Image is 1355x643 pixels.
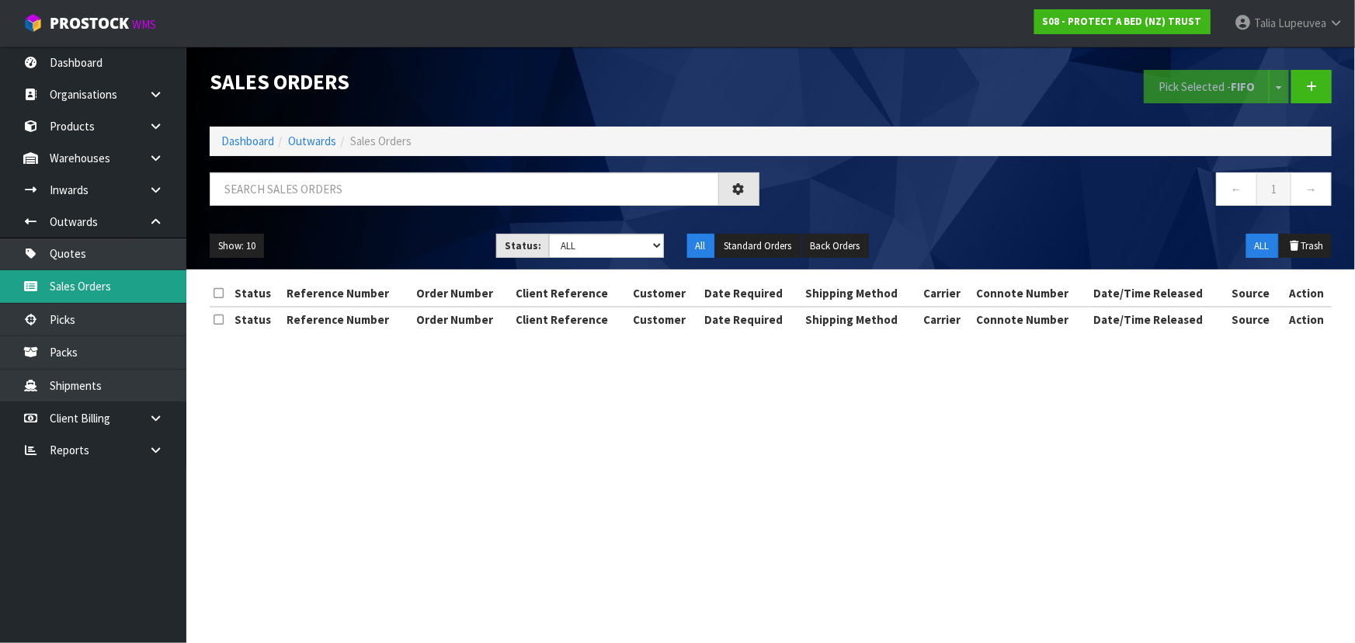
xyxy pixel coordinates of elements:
[1291,172,1332,206] a: →
[1144,70,1270,103] button: Pick Selected -FIFO
[1280,234,1332,259] button: Trash
[972,281,1090,306] th: Connote Number
[716,234,801,259] button: Standard Orders
[288,134,336,148] a: Outwards
[1228,307,1281,332] th: Source
[283,281,412,306] th: Reference Number
[1043,15,1202,28] strong: S08 - PROTECT A BED (NZ) TRUST
[1034,9,1211,34] a: S08 - PROTECT A BED (NZ) TRUST
[505,239,541,252] strong: Status:
[802,234,869,259] button: Back Orders
[210,172,719,206] input: Search sales orders
[1231,79,1255,94] strong: FIFO
[801,281,919,306] th: Shipping Method
[1278,16,1326,30] span: Lupeuvea
[50,13,129,33] span: ProStock
[1246,234,1278,259] button: ALL
[23,13,43,33] img: cube-alt.png
[700,307,801,332] th: Date Required
[1281,281,1332,306] th: Action
[972,307,1090,332] th: Connote Number
[1254,16,1276,30] span: Talia
[512,281,630,306] th: Client Reference
[231,307,283,332] th: Status
[919,307,972,332] th: Carrier
[700,281,801,306] th: Date Required
[350,134,412,148] span: Sales Orders
[231,281,283,306] th: Status
[512,307,630,332] th: Client Reference
[1256,172,1291,206] a: 1
[629,307,700,332] th: Customer
[283,307,412,332] th: Reference Number
[412,281,512,306] th: Order Number
[210,234,264,259] button: Show: 10
[1228,281,1281,306] th: Source
[1090,281,1228,306] th: Date/Time Released
[1216,172,1257,206] a: ←
[412,307,512,332] th: Order Number
[629,281,700,306] th: Customer
[210,70,759,93] h1: Sales Orders
[1090,307,1228,332] th: Date/Time Released
[783,172,1332,210] nav: Page navigation
[919,281,972,306] th: Carrier
[1281,307,1332,332] th: Action
[132,17,156,32] small: WMS
[221,134,274,148] a: Dashboard
[687,234,714,259] button: All
[801,307,919,332] th: Shipping Method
